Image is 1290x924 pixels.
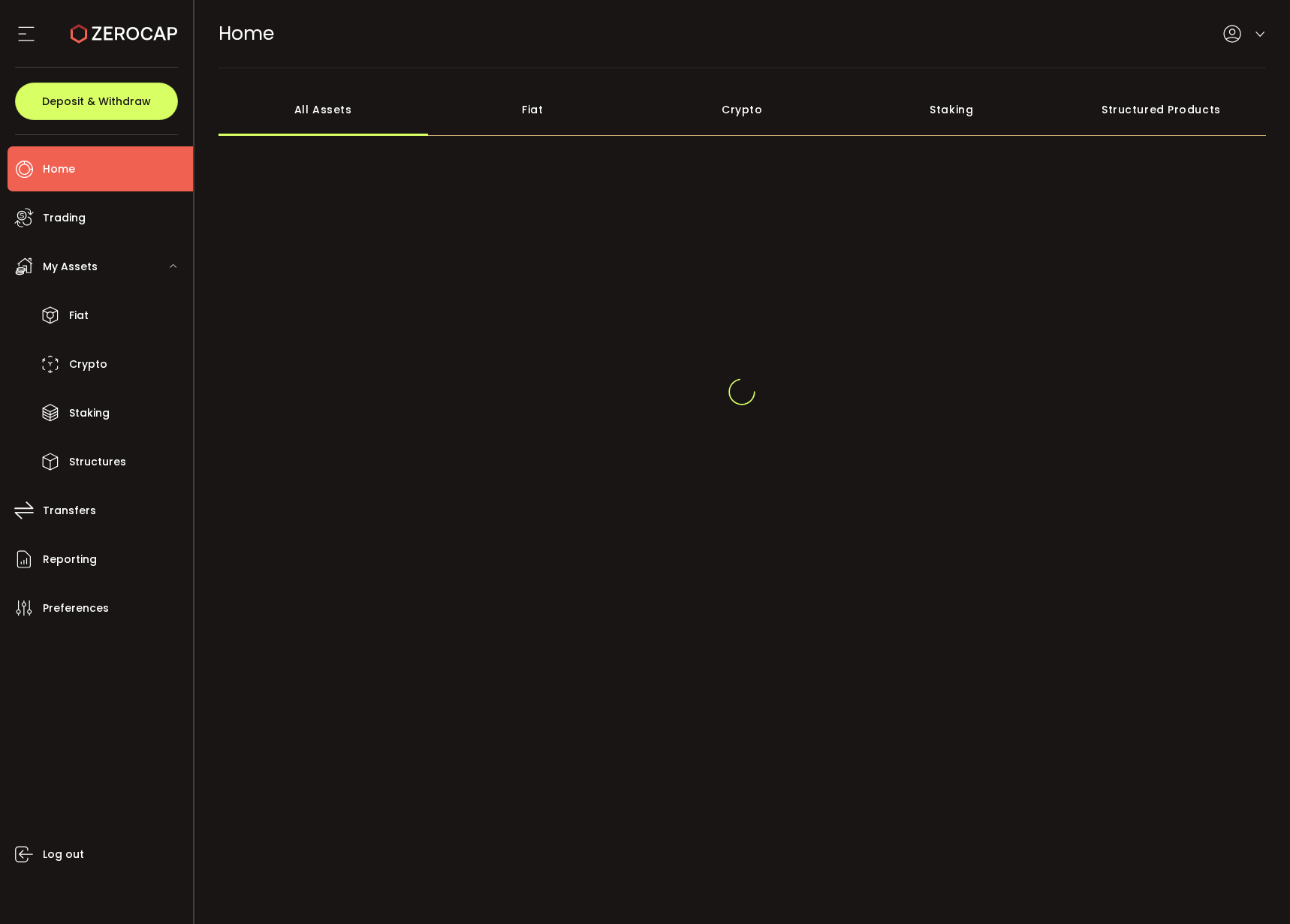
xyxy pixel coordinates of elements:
[43,158,75,180] span: Home
[43,597,109,619] span: Preferences
[219,83,428,136] div: All Assets
[43,207,86,229] span: Trading
[69,451,126,473] span: Structures
[15,83,178,120] button: Deposit & Withdraw
[69,305,89,327] span: Fiat
[428,83,637,136] div: Fiat
[847,83,1056,136] div: Staking
[69,402,110,424] span: Staking
[1056,83,1266,136] div: Structured Products
[219,20,274,47] span: Home
[43,256,98,278] span: My Assets
[43,549,97,570] span: Reporting
[42,96,151,107] span: Deposit & Withdraw
[69,354,107,375] span: Crypto
[43,500,96,522] span: Transfers
[637,83,847,136] div: Crypto
[43,844,84,865] span: Log out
